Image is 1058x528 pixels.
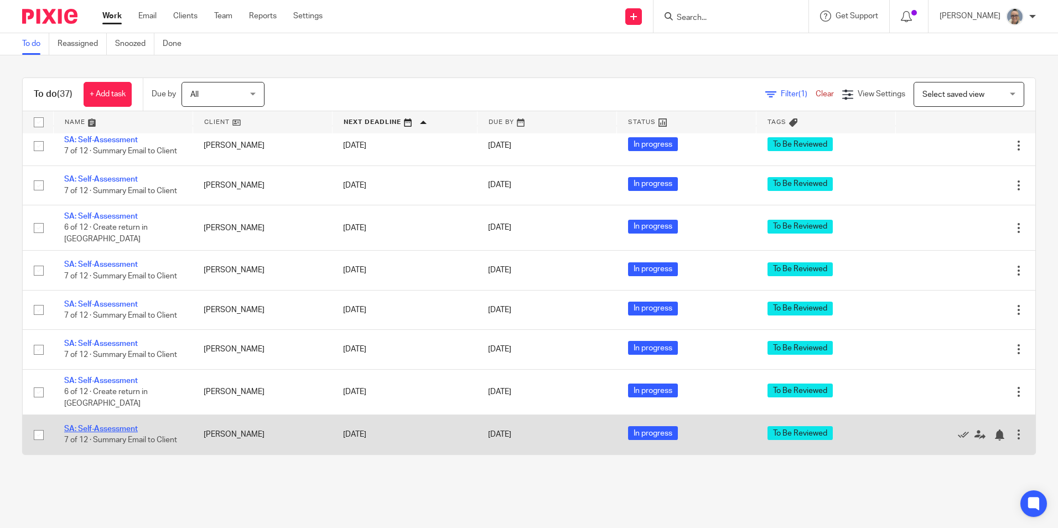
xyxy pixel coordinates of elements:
a: SA: Self-Assessment [64,175,138,183]
a: SA: Self-Assessment [64,377,138,385]
span: 7 of 12 · Summary Email to Client [64,272,177,280]
span: In progress [628,220,678,234]
a: Clear [816,90,834,98]
span: To Be Reviewed [767,302,833,315]
a: SA: Self-Assessment [64,261,138,268]
span: [DATE] [488,224,511,232]
a: Team [214,11,232,22]
span: 7 of 12 · Summary Email to Client [64,187,177,195]
p: [PERSON_NAME] [940,11,1000,22]
td: [DATE] [332,165,477,205]
a: To do [22,33,49,55]
td: [DATE] [332,205,477,250]
span: In progress [628,177,678,191]
span: Get Support [836,12,878,20]
span: To Be Reviewed [767,137,833,151]
span: Filter [781,90,816,98]
td: [PERSON_NAME] [193,251,332,290]
span: In progress [628,384,678,397]
td: [DATE] [332,330,477,369]
span: To Be Reviewed [767,177,833,191]
a: SA: Self-Assessment [64,213,138,220]
span: To Be Reviewed [767,262,833,276]
span: [DATE] [488,431,511,438]
td: [DATE] [332,369,477,415]
td: [PERSON_NAME] [193,369,332,415]
span: [DATE] [488,388,511,396]
a: Work [102,11,122,22]
span: [DATE] [488,345,511,353]
img: Pixie [22,9,77,24]
a: Reports [249,11,277,22]
span: 7 of 12 · Summary Email to Client [64,147,177,155]
span: To Be Reviewed [767,426,833,440]
span: In progress [628,426,678,440]
a: Email [138,11,157,22]
a: Reassigned [58,33,107,55]
a: Mark as done [958,429,974,440]
span: All [190,91,199,99]
span: To Be Reviewed [767,220,833,234]
td: [PERSON_NAME] [193,330,332,369]
span: 6 of 12 · Create return in [GEOGRAPHIC_DATA] [64,224,148,244]
span: View Settings [858,90,905,98]
input: Search [676,13,775,23]
span: In progress [628,262,678,276]
a: SA: Self-Assessment [64,301,138,308]
a: + Add task [84,82,132,107]
p: Due by [152,89,176,100]
span: (1) [798,90,807,98]
span: [DATE] [488,142,511,149]
td: [PERSON_NAME] [193,290,332,329]
h1: To do [34,89,72,100]
a: SA: Self-Assessment [64,340,138,348]
td: [DATE] [332,290,477,329]
span: [DATE] [488,306,511,314]
a: Clients [173,11,198,22]
span: 7 of 12 · Summary Email to Client [64,437,177,444]
a: Snoozed [115,33,154,55]
span: [DATE] [488,182,511,189]
span: In progress [628,302,678,315]
a: SA: Self-Assessment [64,425,138,433]
td: [DATE] [332,415,477,454]
span: Select saved view [922,91,984,99]
span: (37) [57,90,72,99]
span: In progress [628,137,678,151]
span: [DATE] [488,267,511,275]
td: [PERSON_NAME] [193,165,332,205]
span: Tags [767,119,786,125]
td: [PERSON_NAME] [193,415,332,454]
span: To Be Reviewed [767,341,833,355]
td: [DATE] [332,126,477,165]
span: 7 of 12 · Summary Email to Client [64,351,177,359]
td: [DATE] [332,251,477,290]
img: Website%20Headshot.png [1006,8,1024,25]
span: To Be Reviewed [767,384,833,397]
a: Done [163,33,190,55]
td: [PERSON_NAME] [193,205,332,250]
td: [PERSON_NAME] [193,126,332,165]
a: SA: Self-Assessment [64,136,138,144]
span: In progress [628,341,678,355]
span: 7 of 12 · Summary Email to Client [64,312,177,319]
span: 6 of 12 · Create return in [GEOGRAPHIC_DATA] [64,388,148,407]
a: Settings [293,11,323,22]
